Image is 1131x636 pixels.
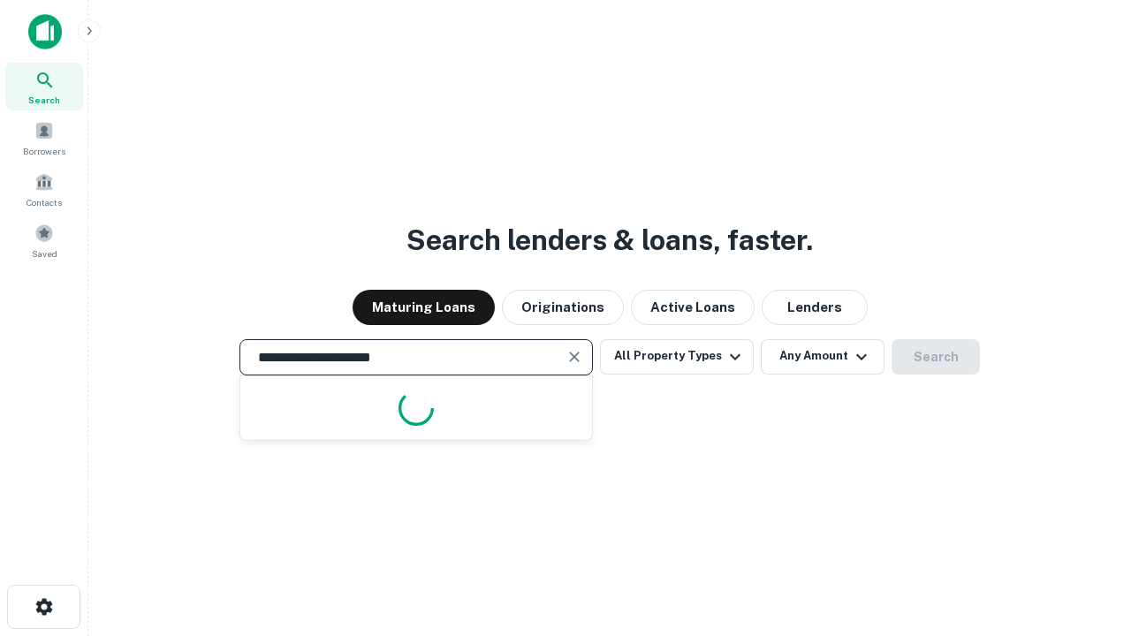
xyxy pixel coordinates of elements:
[5,63,83,110] a: Search
[600,339,754,375] button: All Property Types
[631,290,755,325] button: Active Loans
[32,246,57,261] span: Saved
[27,195,62,209] span: Contacts
[406,219,813,261] h3: Search lenders & loans, faster.
[28,93,60,107] span: Search
[5,114,83,162] a: Borrowers
[562,344,587,369] button: Clear
[502,290,624,325] button: Originations
[1043,495,1131,579] iframe: Chat Widget
[353,290,495,325] button: Maturing Loans
[5,165,83,213] a: Contacts
[23,144,65,158] span: Borrowers
[761,339,884,375] button: Any Amount
[5,216,83,264] a: Saved
[28,14,62,49] img: capitalize-icon.png
[762,290,868,325] button: Lenders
